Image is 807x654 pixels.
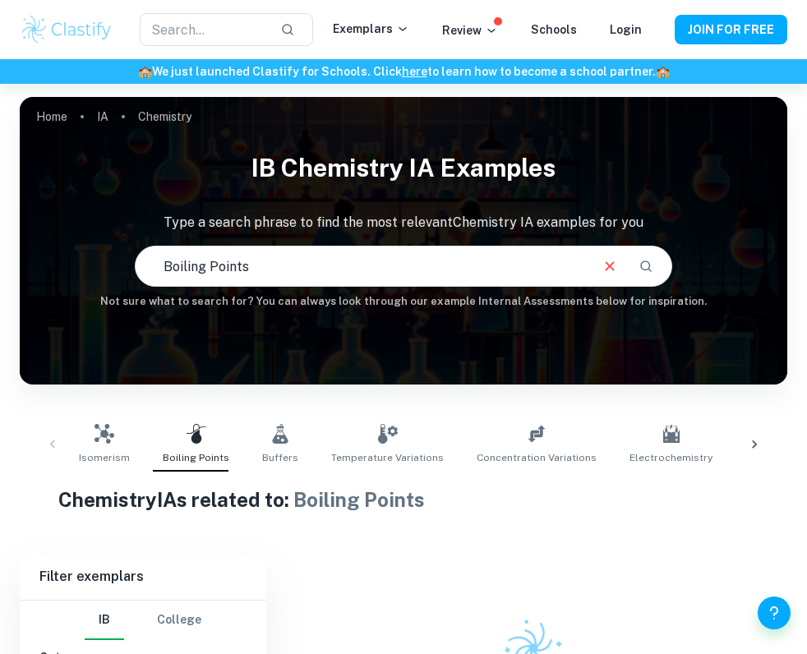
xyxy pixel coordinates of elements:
[331,450,444,465] span: Temperature Variations
[610,23,642,36] a: Login
[20,293,787,310] h6: Not sure what to search for? You can always look through our example Internal Assessments below f...
[675,15,787,44] button: JOIN FOR FREE
[157,601,201,640] button: College
[594,251,625,282] button: Clear
[531,23,577,36] a: Schools
[136,243,588,289] input: E.g. enthalpy of combustion, Winkler method, phosphate and temperature...
[333,20,409,38] p: Exemplars
[138,65,152,78] span: 🏫
[36,105,67,128] a: Home
[20,13,113,46] img: Clastify logo
[97,105,108,128] a: IA
[402,65,427,78] a: here
[656,65,670,78] span: 🏫
[20,143,787,193] h1: IB Chemistry IA examples
[629,450,712,465] span: Electrochemistry
[477,450,597,465] span: Concentration Variations
[163,450,229,465] span: Boiling Points
[293,488,425,511] span: Boiling Points
[140,13,268,46] input: Search...
[79,450,130,465] span: Isomerism
[85,601,201,640] div: Filter type choice
[85,601,124,640] button: IB
[20,554,266,600] h6: Filter exemplars
[758,596,791,629] button: Help and Feedback
[20,213,787,233] p: Type a search phrase to find the most relevant Chemistry IA examples for you
[138,108,191,126] p: Chemistry
[3,62,804,81] h6: We just launched Clastify for Schools. Click to learn how to become a school partner.
[442,21,498,39] p: Review
[262,450,298,465] span: Buffers
[632,252,660,280] button: Search
[58,485,749,514] h1: Chemistry IAs related to:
